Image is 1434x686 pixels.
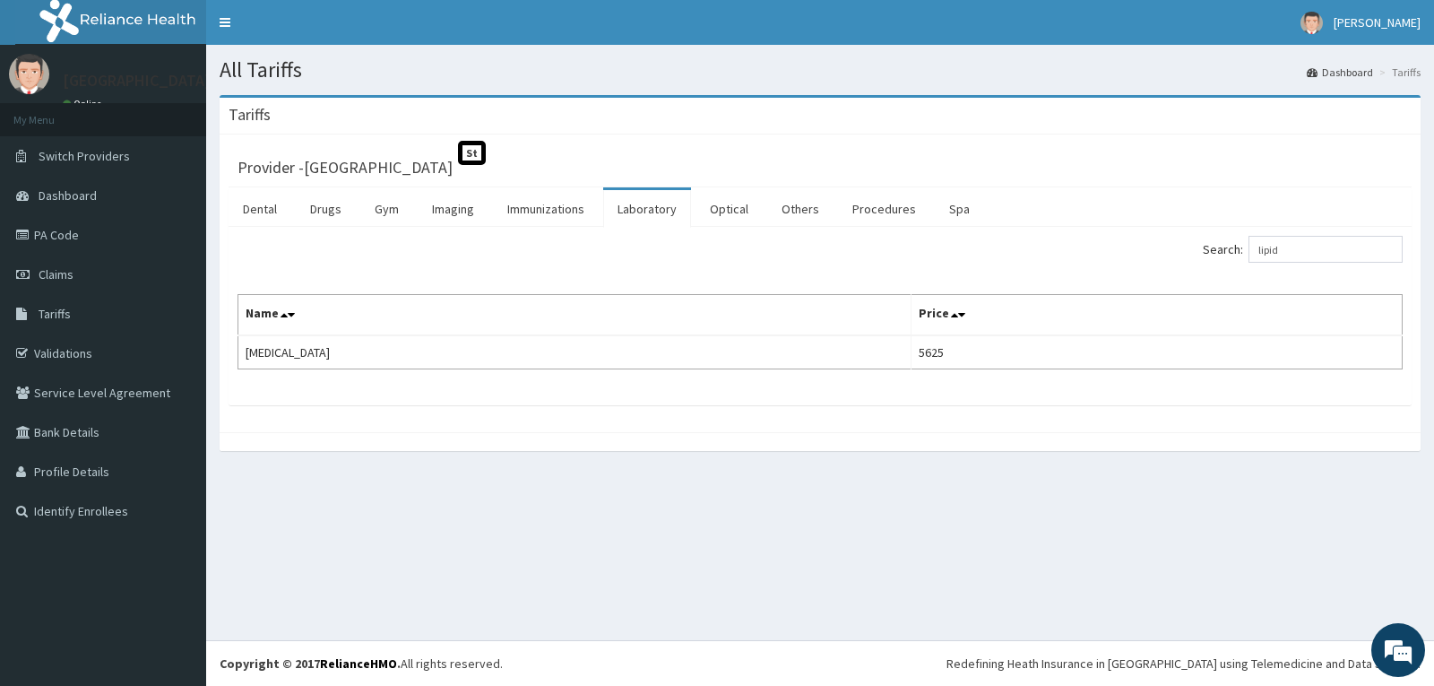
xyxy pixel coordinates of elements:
a: Drugs [296,190,356,228]
span: Dashboard [39,187,97,204]
div: Redefining Heath Insurance in [GEOGRAPHIC_DATA] using Telemedicine and Data Science! [946,655,1421,673]
a: Laboratory [603,190,691,228]
label: Search: [1203,236,1403,263]
a: Others [767,190,834,228]
input: Search: [1248,236,1403,263]
li: Tariffs [1375,65,1421,80]
h3: Tariffs [229,107,271,123]
a: Gym [360,190,413,228]
span: Claims [39,266,73,282]
h1: All Tariffs [220,58,1421,82]
a: Spa [935,190,984,228]
th: Name [238,295,911,336]
span: St [458,141,486,165]
td: [MEDICAL_DATA] [238,335,911,369]
a: Dental [229,190,291,228]
a: Imaging [418,190,488,228]
h3: Provider - [GEOGRAPHIC_DATA] [238,160,453,176]
a: Optical [695,190,763,228]
p: [GEOGRAPHIC_DATA] [63,73,211,89]
strong: Copyright © 2017 . [220,656,401,672]
span: Switch Providers [39,148,130,164]
footer: All rights reserved. [206,640,1434,686]
img: User Image [9,54,49,94]
span: Tariffs [39,306,71,322]
a: RelianceHMO [320,656,397,672]
a: Online [63,98,106,110]
span: [PERSON_NAME] [1334,14,1421,30]
a: Immunizations [493,190,599,228]
th: Price [911,295,1402,336]
a: Procedures [838,190,930,228]
a: Dashboard [1307,65,1373,80]
td: 5625 [911,335,1402,369]
img: User Image [1300,12,1323,34]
